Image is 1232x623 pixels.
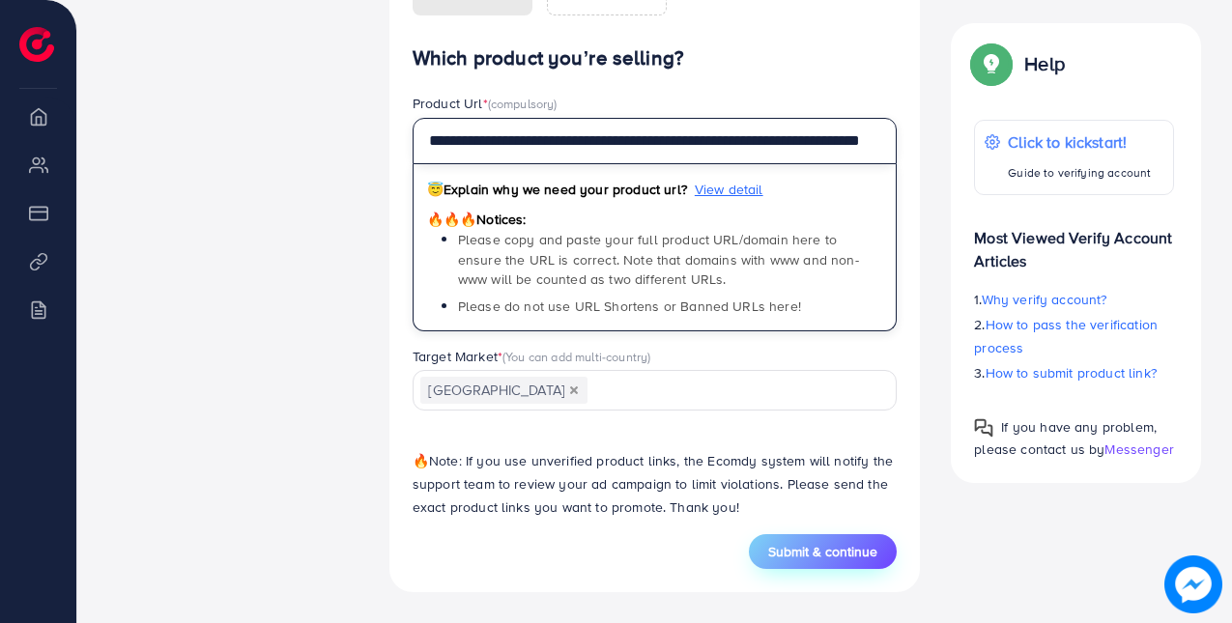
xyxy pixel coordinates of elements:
span: Notices: [427,210,527,229]
button: Submit & continue [749,534,897,569]
button: Deselect Pakistan [569,385,579,395]
img: Popup guide [974,46,1009,81]
span: How to pass the verification process [974,315,1158,357]
p: Most Viewed Verify Account Articles [974,211,1174,272]
span: 🔥 [413,451,429,470]
input: Search for option [589,376,873,406]
span: View detail [695,180,763,199]
img: logo [19,27,54,62]
span: 🔥🔥🔥 [427,210,476,229]
span: Explain why we need your product url? [427,180,687,199]
p: Click to kickstart! [1008,130,1151,154]
span: (compulsory) [488,95,558,112]
p: 1. [974,288,1174,311]
p: Help [1024,52,1065,75]
img: Popup guide [974,418,993,438]
span: Please copy and paste your full product URL/domain here to ensure the URL is correct. Note that d... [458,230,859,289]
span: [GEOGRAPHIC_DATA] [420,377,587,404]
h4: Which product you’re selling? [413,46,898,71]
p: 3. [974,361,1174,384]
label: Product Url [413,94,558,113]
span: If you have any problem, please contact us by [974,417,1157,459]
span: Why verify account? [982,290,1107,309]
span: Please do not use URL Shortens or Banned URLs here! [458,297,801,316]
span: Submit & continue [768,542,877,561]
span: Messenger [1104,439,1173,459]
img: image [1164,555,1222,613]
p: Guide to verifying account [1008,161,1151,184]
span: (You can add multi-country) [502,348,650,365]
p: Note: If you use unverified product links, the Ecomdy system will notify the support team to revi... [413,449,898,519]
label: Target Market [413,347,651,366]
span: How to submit product link? [986,363,1157,382]
div: Search for option [413,370,898,410]
p: 2. [974,313,1174,359]
span: 😇 [427,180,444,199]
